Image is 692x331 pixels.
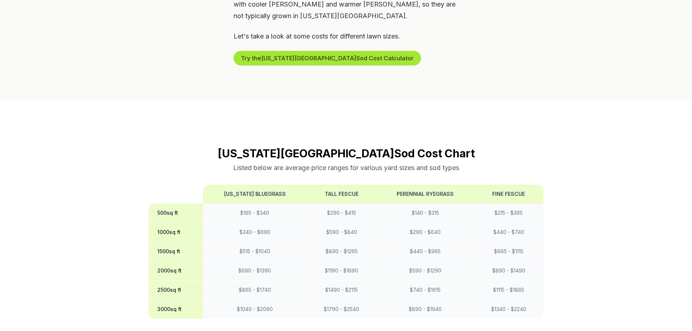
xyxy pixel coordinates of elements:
[149,300,203,319] th: 3000 sq ft
[474,185,543,203] th: Fine Fescue
[307,261,376,280] td: $ 1190 - $ 1690
[203,203,307,223] td: $ 165 - $ 340
[203,242,307,261] td: $ 515 - $ 1040
[474,203,543,223] td: $ 215 - $ 365
[203,300,307,319] td: $ 1040 - $ 2090
[234,31,459,42] p: Let's take a look at some costs for different lawn sizes.
[377,242,474,261] td: $ 440 - $ 965
[474,300,543,319] td: $ 1340 - $ 2240
[474,261,543,280] td: $ 890 - $ 1490
[377,261,474,280] td: $ 590 - $ 1290
[149,147,544,160] h2: [US_STATE][GEOGRAPHIC_DATA] Sod Cost Chart
[203,261,307,280] td: $ 690 - $ 1390
[474,280,543,300] td: $ 1115 - $ 1865
[307,242,376,261] td: $ 890 - $ 1265
[307,203,376,223] td: $ 290 - $ 415
[474,242,543,261] td: $ 665 - $ 1115
[149,261,203,280] th: 2000 sq ft
[203,223,307,242] td: $ 340 - $ 690
[149,203,203,223] th: 500 sq ft
[307,185,376,203] th: Tall Fescue
[377,280,474,300] td: $ 740 - $ 1615
[307,280,376,300] td: $ 1490 - $ 2115
[377,203,474,223] td: $ 140 - $ 315
[203,185,307,203] th: [US_STATE] Bluegrass
[234,51,421,65] button: Try the[US_STATE][GEOGRAPHIC_DATA]Sod Cost Calculator
[377,223,474,242] td: $ 290 - $ 640
[149,223,203,242] th: 1000 sq ft
[149,163,544,173] p: Listed below are average price ranges for various yard sizes and sod types
[377,185,474,203] th: Perennial Ryegrass
[149,242,203,261] th: 1500 sq ft
[203,280,307,300] td: $ 865 - $ 1740
[149,280,203,300] th: 2500 sq ft
[307,223,376,242] td: $ 590 - $ 840
[307,300,376,319] td: $ 1790 - $ 2540
[377,300,474,319] td: $ 890 - $ 1940
[474,223,543,242] td: $ 440 - $ 740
